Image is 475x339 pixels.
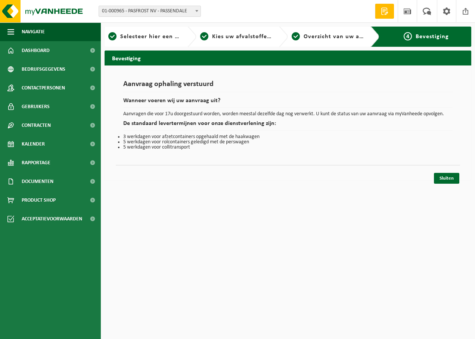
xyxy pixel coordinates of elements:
[22,191,56,210] span: Product Shop
[292,32,300,40] span: 3
[22,172,53,191] span: Documenten
[123,145,453,150] li: 5 werkdagen voor collitransport
[123,140,453,145] li: 5 werkdagen voor rolcontainers geledigd met de perswagen
[200,32,273,41] a: 2Kies uw afvalstoffen en recipiënten
[123,134,453,140] li: 3 werkdagen voor afzetcontainers opgehaald met de haakwagen
[123,120,453,131] h2: De standaard levertermijnen voor onze dienstverlening zijn:
[22,116,51,135] span: Contracten
[99,6,201,17] span: 01-000965 - PASFROST NV - PASSENDALE
[105,51,471,65] h2: Bevestiging
[22,135,45,153] span: Kalender
[22,210,82,228] span: Acceptatievoorwaarden
[22,97,50,116] span: Gebruikers
[108,32,117,40] span: 1
[200,32,208,40] span: 2
[22,153,50,172] span: Rapportage
[120,34,201,40] span: Selecteer hier een vestiging
[22,22,45,41] span: Navigatie
[404,32,412,40] span: 4
[99,6,201,16] span: 01-000965 - PASFROST NV - PASSENDALE
[416,34,449,40] span: Bevestiging
[123,80,453,92] h1: Aanvraag ophaling verstuurd
[22,60,65,79] span: Bedrijfsgegevens
[123,98,453,108] h2: Wanneer voeren wij uw aanvraag uit?
[292,32,365,41] a: 3Overzicht van uw aanvraag
[434,173,459,184] a: Sluiten
[212,34,315,40] span: Kies uw afvalstoffen en recipiënten
[123,112,453,117] p: Aanvragen die voor 17u doorgestuurd worden, worden meestal dezelfde dag nog verwerkt. U kunt de s...
[22,41,50,60] span: Dashboard
[304,34,382,40] span: Overzicht van uw aanvraag
[108,32,181,41] a: 1Selecteer hier een vestiging
[22,79,65,97] span: Contactpersonen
